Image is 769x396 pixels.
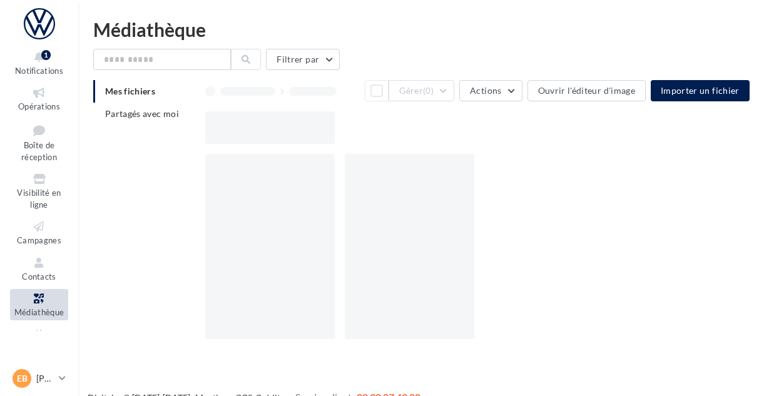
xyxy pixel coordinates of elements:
[17,372,28,385] span: EB
[105,86,155,96] span: Mes fichiers
[10,289,68,320] a: Médiathèque
[10,119,68,165] a: Boîte de réception
[15,66,63,76] span: Notifications
[18,101,60,111] span: Opérations
[36,372,54,385] p: [PERSON_NAME]
[470,85,501,96] span: Actions
[423,86,434,96] span: (0)
[10,83,68,114] a: Opérations
[10,48,68,78] button: Notifications 1
[459,80,522,101] button: Actions
[10,253,68,284] a: Contacts
[17,235,61,245] span: Campagnes
[93,20,754,39] div: Médiathèque
[10,325,68,356] a: Calendrier
[22,272,56,282] span: Contacts
[389,80,454,101] button: Gérer(0)
[105,108,179,119] span: Partagés avec moi
[661,85,740,96] span: Importer un fichier
[266,49,340,70] button: Filtrer par
[10,170,68,212] a: Visibilité en ligne
[10,217,68,248] a: Campagnes
[10,367,68,390] a: EB [PERSON_NAME]
[651,80,750,101] button: Importer un fichier
[41,50,51,60] div: 1
[21,140,57,162] span: Boîte de réception
[17,188,61,210] span: Visibilité en ligne
[14,307,64,317] span: Médiathèque
[527,80,646,101] button: Ouvrir l'éditeur d'image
